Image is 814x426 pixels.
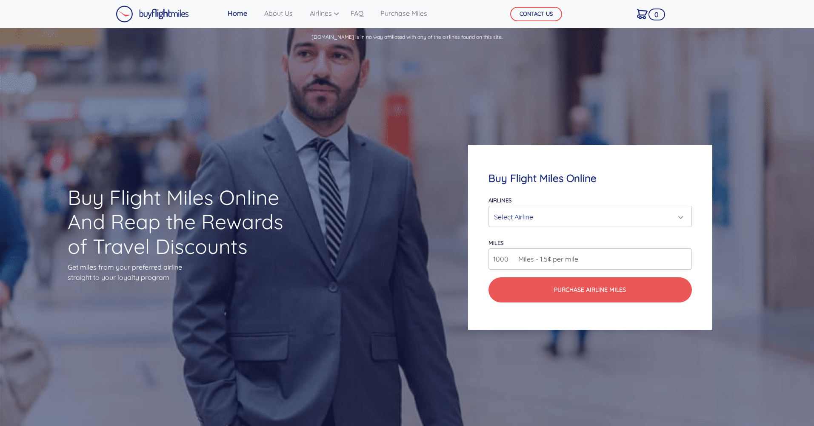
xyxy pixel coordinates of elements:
[494,209,681,225] div: Select Airline
[116,3,189,25] a: Buy Flight Miles Logo
[488,172,691,184] h4: Buy Flight Miles Online
[306,5,337,22] a: Airlines
[224,5,251,22] a: Home
[68,262,298,282] p: Get miles from your preferred airline straight to your loyalty program
[261,5,296,22] a: About Us
[637,9,648,19] img: Cart
[488,206,691,227] button: Select Airline
[488,197,511,204] label: Airlines
[377,5,431,22] a: Purchase Miles
[634,5,651,23] a: 0
[488,239,503,246] label: miles
[116,6,189,23] img: Buy Flight Miles Logo
[347,5,367,22] a: FAQ
[514,254,578,264] span: Miles - 1.5¢ per mile
[648,9,665,20] span: 0
[68,185,298,259] h1: Buy Flight Miles Online And Reap the Rewards of Travel Discounts
[488,277,691,302] button: Purchase Airline Miles
[510,7,562,21] button: CONTACT US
